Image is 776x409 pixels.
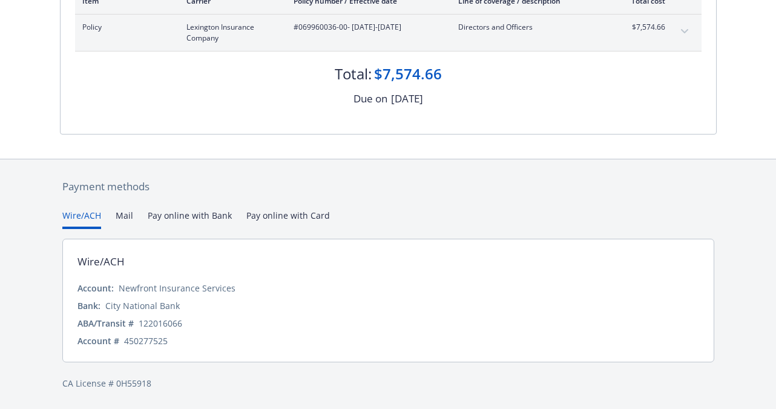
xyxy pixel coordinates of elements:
[186,22,274,44] span: Lexington Insurance Company
[335,64,372,84] div: Total:
[116,209,133,229] button: Mail
[77,317,134,330] div: ABA/Transit #
[458,22,600,33] span: Directors and Officers
[124,334,168,347] div: 450277525
[675,22,694,41] button: expand content
[77,299,100,312] div: Bank:
[620,22,665,33] span: $7,574.66
[62,209,101,229] button: Wire/ACH
[77,254,125,270] div: Wire/ACH
[77,282,114,294] div: Account:
[391,91,423,107] div: [DATE]
[374,64,442,84] div: $7,574.66
[82,22,167,33] span: Policy
[139,317,182,330] div: 122016066
[119,282,235,294] div: Newfront Insurance Services
[62,377,714,390] div: CA License # 0H55918
[105,299,180,312] div: City National Bank
[148,209,232,229] button: Pay online with Bank
[77,334,119,347] div: Account #
[294,22,439,33] span: #069960036-00 - [DATE]-[DATE]
[246,209,330,229] button: Pay online with Card
[62,179,714,195] div: Payment methods
[75,15,702,51] div: PolicyLexington Insurance Company#069960036-00- [DATE]-[DATE]Directors and Officers$7,574.66expan...
[353,91,387,107] div: Due on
